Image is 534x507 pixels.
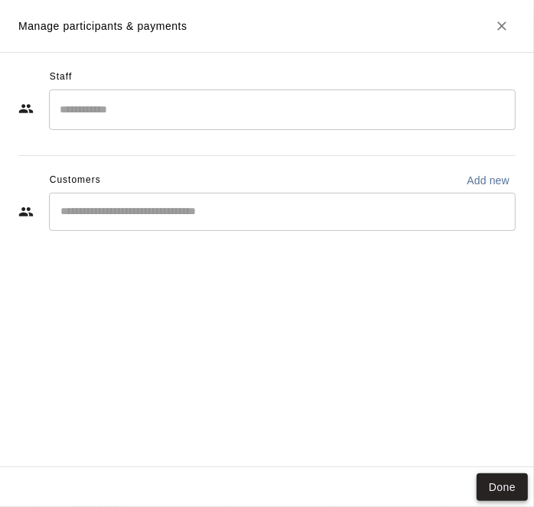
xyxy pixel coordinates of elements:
[49,89,516,130] div: Search staff
[50,65,72,89] span: Staff
[18,101,34,116] svg: Staff
[50,168,101,193] span: Customers
[461,168,516,193] button: Add new
[49,193,516,231] div: Start typing to search customers...
[18,18,187,34] p: Manage participants & payments
[488,12,516,40] button: Close
[467,173,510,188] p: Add new
[18,204,34,219] svg: Customers
[477,473,528,502] button: Done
